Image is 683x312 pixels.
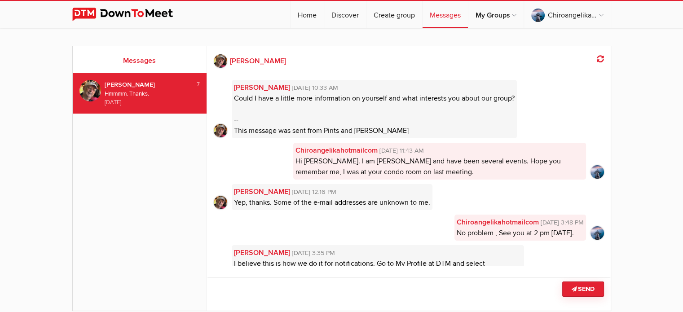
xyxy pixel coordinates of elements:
div: Hmmmm. Thanks. [105,90,200,98]
a: Chiroangelikahotmailcom [524,1,611,28]
a: Create group [366,1,422,28]
a: [PERSON_NAME] [214,54,604,68]
span: [DATE] 3:48 PM [539,218,584,228]
a: Messages [423,1,468,28]
span: [DATE] 12:16 PM [290,187,336,197]
a: Jim Stewart 7 [PERSON_NAME] Hmmmm. Thanks. [DATE] [79,80,200,107]
div: [PERSON_NAME] [105,80,187,90]
h2: Messages [79,55,200,66]
img: cropped.jpg [590,226,604,240]
div: [DATE] [105,98,200,107]
span: Hi [PERSON_NAME]. I am [PERSON_NAME] and have been several events. Hope you remember me, I was at... [295,157,561,176]
img: cropped.jpg [590,165,604,179]
b: [PERSON_NAME] [230,56,286,66]
span: No problem , See you at 2 pm [DATE]. [457,229,574,237]
a: Chiroangelikahotmailcom[DATE] 3:48 PM [457,217,584,228]
a: [PERSON_NAME][DATE] 10:33 AM [234,82,515,93]
span: [DATE] 3:35 PM [290,248,335,258]
span: Yep, thanks. Some of the e-mail addresses are unknown to me. [234,198,430,207]
a: My Groups [468,1,524,28]
span: [DATE] 11:43 AM [378,146,424,156]
a: Home [291,1,324,28]
a: [PERSON_NAME][DATE] 3:35 PM [234,247,522,258]
div: 7 [186,80,200,89]
img: Jim Stewart [79,80,101,101]
button: Send [562,281,604,297]
a: [PERSON_NAME][DATE] 12:16 PM [234,186,430,197]
img: DownToMeet [72,8,187,21]
img: cropped.jpg [214,124,227,137]
span: [DATE] 10:33 AM [290,83,338,93]
a: Chiroangelikahotmailcom[DATE] 11:43 AM [295,145,583,156]
a: Discover [324,1,366,28]
img: cropped.jpg [214,196,227,209]
span: Could I have a little more information on yourself and what interests you about our group? -- Thi... [234,94,515,135]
